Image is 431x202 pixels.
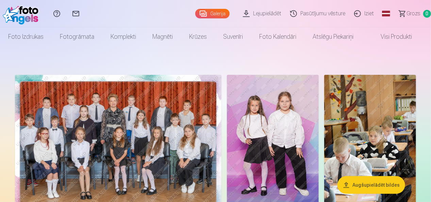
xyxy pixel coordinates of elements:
[304,27,362,46] a: Atslēgu piekariņi
[337,176,405,194] button: Augšupielādēt bildes
[195,9,230,18] a: Galerija
[3,3,42,24] img: /fa1
[251,27,304,46] a: Foto kalendāri
[423,10,431,18] span: 0
[144,27,181,46] a: Magnēti
[181,27,215,46] a: Krūzes
[52,27,102,46] a: Fotogrāmata
[407,10,420,18] span: Grozs
[102,27,144,46] a: Komplekti
[362,27,420,46] a: Visi produkti
[215,27,251,46] a: Suvenīri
